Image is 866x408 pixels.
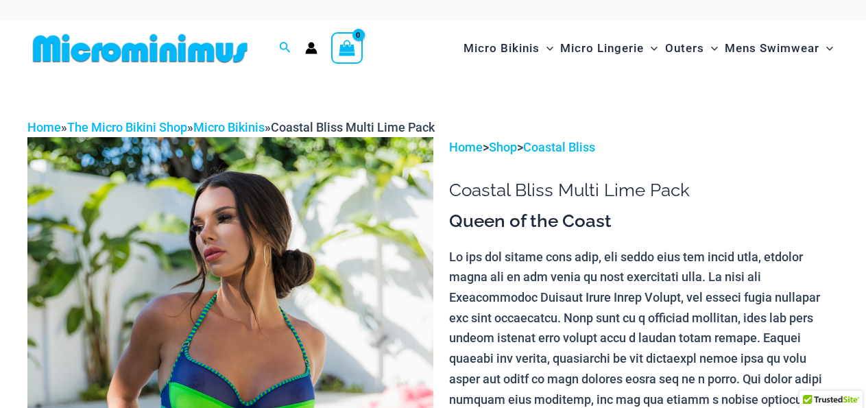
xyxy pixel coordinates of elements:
[193,120,265,134] a: Micro Bikinis
[449,180,839,201] h1: Coastal Bliss Multi Lime Pack
[721,27,837,69] a: Mens SwimwearMenu ToggleMenu Toggle
[819,31,833,66] span: Menu Toggle
[560,31,644,66] span: Micro Lingerie
[460,27,557,69] a: Micro BikinisMenu ToggleMenu Toggle
[725,31,819,66] span: Mens Swimwear
[449,140,483,154] a: Home
[540,31,553,66] span: Menu Toggle
[27,33,253,64] img: MM SHOP LOGO FLAT
[557,27,661,69] a: Micro LingerieMenu ToggleMenu Toggle
[662,27,721,69] a: OutersMenu ToggleMenu Toggle
[464,31,540,66] span: Micro Bikinis
[449,210,839,233] h3: Queen of the Coast
[331,32,363,64] a: View Shopping Cart, empty
[523,140,595,154] a: Coastal Bliss
[665,31,704,66] span: Outers
[279,40,291,57] a: Search icon link
[67,120,187,134] a: The Micro Bikini Shop
[704,31,718,66] span: Menu Toggle
[458,25,839,71] nav: Site Navigation
[271,120,435,134] span: Coastal Bliss Multi Lime Pack
[449,137,839,158] p: > >
[305,42,317,54] a: Account icon link
[27,120,435,134] span: » » »
[644,31,658,66] span: Menu Toggle
[27,120,61,134] a: Home
[489,140,517,154] a: Shop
